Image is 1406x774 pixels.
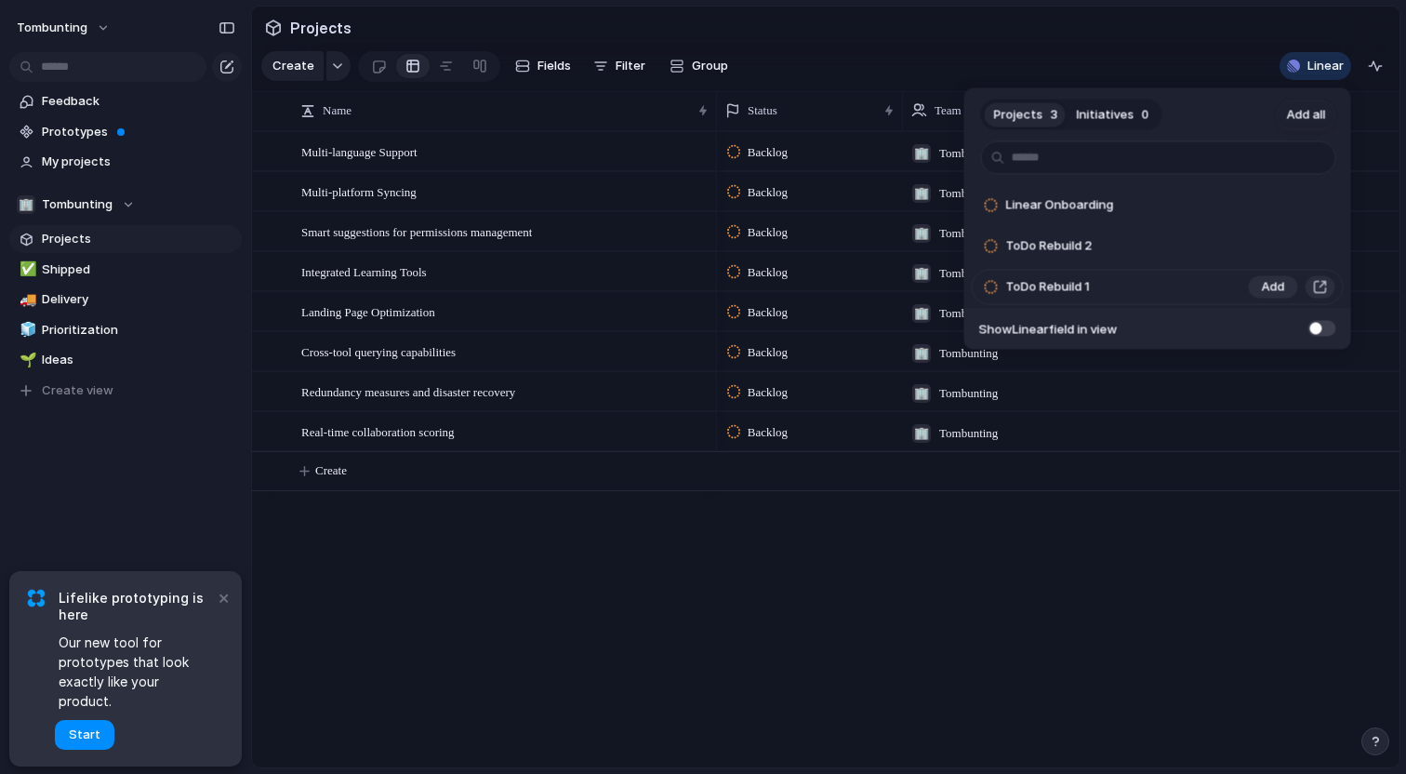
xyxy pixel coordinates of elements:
button: Add all [1277,100,1336,129]
span: 0 [1142,105,1149,124]
span: ToDo Rebuild 1 [1006,278,1090,297]
span: Linear Onboarding [1006,196,1114,215]
span: Initiatives [1077,105,1134,124]
span: 3 [1051,105,1058,124]
button: Initiatives0 [1068,100,1159,129]
span: Add [1262,278,1285,297]
span: ToDo Rebuild 2 [1006,237,1093,256]
span: Projects [994,105,1043,124]
span: Show Linear field in view [979,320,1118,339]
button: Add [1249,276,1298,299]
span: Add all [1287,105,1326,124]
button: Projects3 [985,100,1068,129]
